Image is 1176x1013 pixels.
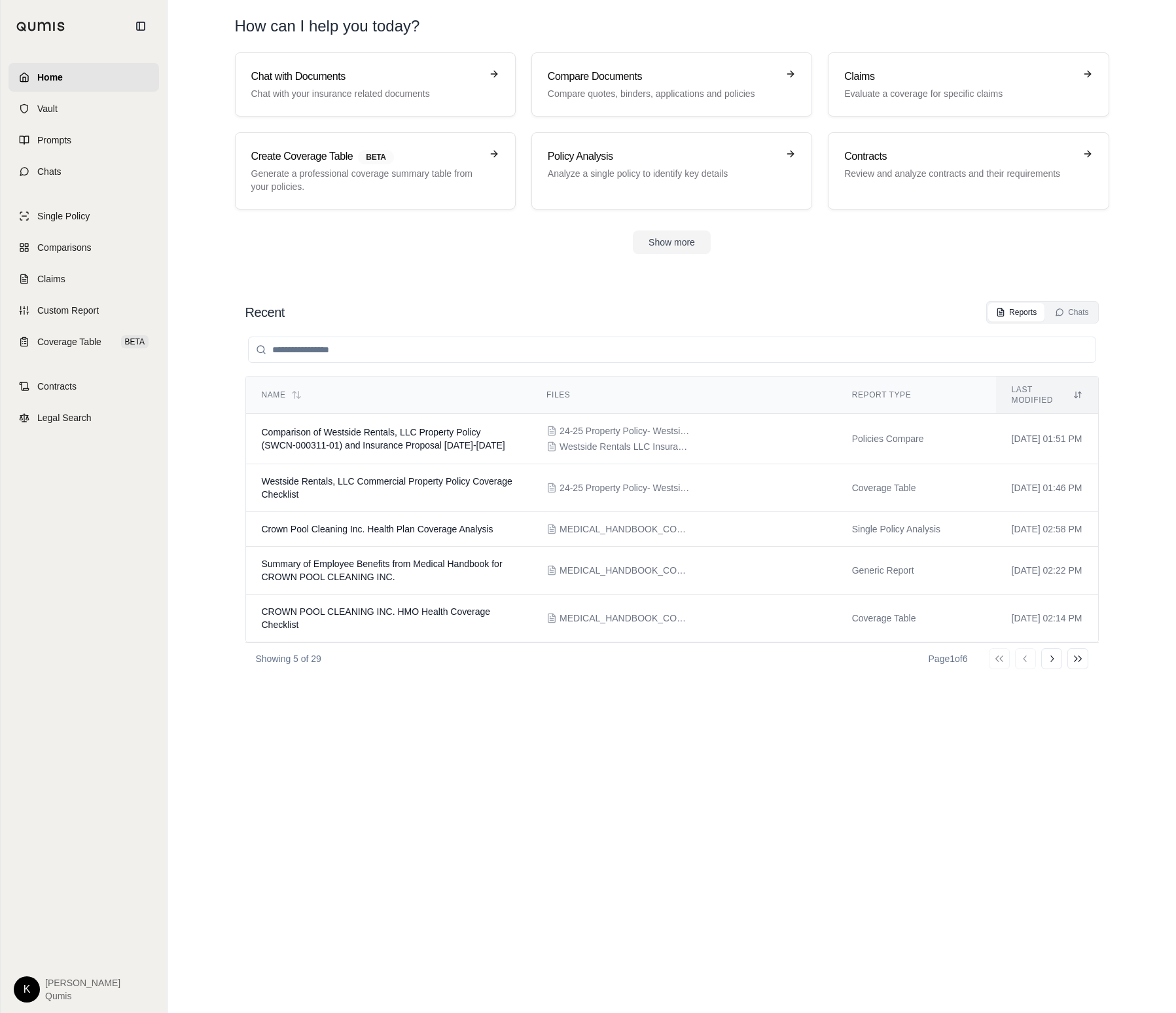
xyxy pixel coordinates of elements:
a: Coverage TableBETA [9,327,159,356]
a: Vault [9,94,159,123]
a: Single Policy [9,202,159,230]
span: CROWN POOL CLEANING INC. HMO Health Coverage Checklist [262,606,491,630]
span: Westside Rentals, LLC Commercial Property Policy Coverage Checklist [262,476,512,500]
th: Files [531,377,836,414]
h3: Claims [844,69,1074,84]
span: Vault [37,102,58,115]
h3: Compare Documents [548,69,777,84]
span: Claims [37,272,65,285]
td: Coverage Table [836,464,996,512]
a: ContractsReview and analyze contracts and their requirements [828,132,1109,210]
span: Coverage Table [37,335,101,348]
div: K [14,976,40,1003]
span: 24-25 Property Policy- Westside Villas- SWCN-00031 (2).PDF [560,481,690,494]
span: Comparisons [37,241,91,254]
p: Analyze a single policy to identify key details [548,167,777,180]
span: 24-25 Property Policy- Westside Villas- SWCN-00031 (2).PDF [560,424,690,437]
span: Westside Rentals LLC Insurance Proposal 24-25 (2).PDF [560,440,690,453]
span: MEDICAL_HANDBOOK_COC_1738033_72632765_FL_EKYB_2025-08-01_T.pdf [560,523,690,536]
p: Showing 5 of 29 [256,652,321,665]
a: Custom Report [9,296,159,325]
span: Legal Search [37,411,92,424]
a: Comparisons [9,233,159,262]
td: [DATE] 02:58 PM [996,512,1098,547]
button: Reports [988,303,1044,322]
a: Create Coverage TableBETAGenerate a professional coverage summary table from your policies. [235,132,516,210]
span: [PERSON_NAME] [45,976,120,989]
span: MEDICAL_HANDBOOK_COC_1738033_72632765_FL_EKYB_2025-08-01_T.pdf [560,612,690,625]
a: Contracts [9,372,159,401]
td: Generic Report [836,547,996,595]
button: Chats [1047,303,1096,322]
a: Compare DocumentsCompare quotes, binders, applications and policies [531,52,812,117]
td: [DATE] 01:46 PM [996,464,1098,512]
a: Home [9,63,159,92]
span: Qumis [45,989,120,1003]
a: Prompts [9,126,159,155]
th: Report Type [836,377,996,414]
div: Reports [996,307,1037,318]
td: Single Policy Analysis [836,512,996,547]
span: MEDICAL_HANDBOOK_COC_1738033_72632765_FL_EKYB_2025-08-01_T.pdf [560,564,690,577]
div: Page 1 of 6 [929,652,968,665]
div: Name [262,390,516,400]
h3: Chat with Documents [251,69,481,84]
span: Contracts [37,380,77,393]
td: [DATE] 02:22 PM [996,547,1098,595]
img: Qumis Logo [16,22,65,31]
span: Summary of Employee Benefits from Medical Handbook for CROWN POOL CLEANING INC. [262,559,503,582]
span: BETA [358,150,393,164]
div: Chats [1055,307,1088,318]
a: Chat with DocumentsChat with your insurance related documents [235,52,516,117]
span: Single Policy [37,210,90,223]
span: Home [37,71,63,84]
button: Show more [633,230,711,254]
p: Chat with your insurance related documents [251,87,481,100]
h3: Policy Analysis [548,149,777,164]
p: Generate a professional coverage summary table from your policies. [251,167,481,193]
h3: Create Coverage Table [251,149,481,164]
span: Crown Pool Cleaning Inc. Health Plan Coverage Analysis [262,524,493,534]
td: Coverage Table [836,595,996,642]
span: Prompts [37,134,71,147]
h1: How can I help you today? [235,16,1109,37]
div: Last modified [1012,384,1082,405]
p: Review and analyze contracts and their requirements [844,167,1074,180]
a: Chats [9,157,159,186]
td: [DATE] 02:14 PM [996,595,1098,642]
a: ClaimsEvaluate a coverage for specific claims [828,52,1109,117]
button: Collapse sidebar [130,16,151,37]
h2: Recent [245,303,285,322]
a: Legal Search [9,403,159,432]
span: Chats [37,165,62,178]
span: Custom Report [37,304,99,317]
p: Compare quotes, binders, applications and policies [548,87,777,100]
a: Policy AnalysisAnalyze a single policy to identify key details [531,132,812,210]
span: Comparison of Westside Rentals, LLC Property Policy (SWCN-000311-01) and Insurance Proposal 2024-... [262,427,505,451]
h3: Contracts [844,149,1074,164]
span: BETA [121,335,149,348]
p: Evaluate a coverage for specific claims [844,87,1074,100]
a: Claims [9,265,159,293]
td: [DATE] 01:51 PM [996,414,1098,464]
td: Policies Compare [836,414,996,464]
